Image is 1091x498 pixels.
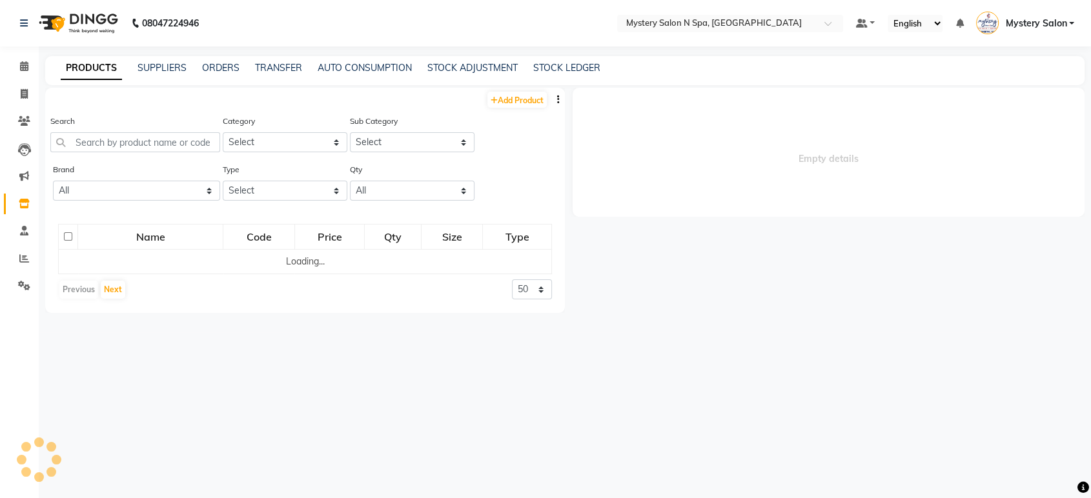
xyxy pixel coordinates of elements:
[296,225,364,248] div: Price
[573,88,1085,217] span: Empty details
[50,115,75,127] label: Search
[59,250,552,274] td: Loading...
[202,62,240,74] a: ORDERS
[422,225,482,248] div: Size
[350,115,398,127] label: Sub Category
[61,57,122,80] a: PRODUCTS
[50,132,220,152] input: Search by product name or code
[1005,17,1066,30] span: Mystery Salon
[138,62,187,74] a: SUPPLIERS
[255,62,302,74] a: TRANSFER
[533,62,600,74] a: STOCK LEDGER
[350,164,362,175] label: Qty
[101,281,125,299] button: Next
[223,115,255,127] label: Category
[224,225,293,248] div: Code
[142,5,199,41] b: 08047224946
[365,225,420,248] div: Qty
[427,62,518,74] a: STOCK ADJUSTMENT
[223,164,240,175] label: Type
[79,225,222,248] div: Name
[318,62,412,74] a: AUTO CONSUMPTION
[487,92,547,108] a: Add Product
[976,12,999,34] img: Mystery Salon
[33,5,121,41] img: logo
[484,225,551,248] div: Type
[53,164,74,175] label: Brand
